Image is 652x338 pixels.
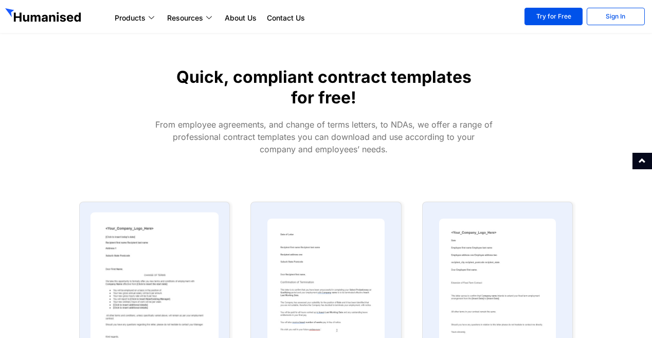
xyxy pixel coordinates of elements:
a: Contact Us [262,12,310,24]
div: From employee agreements, and change of terms letters, to NDAs, we offer a range of professional ... [154,118,493,155]
a: Products [110,12,162,24]
a: Try for Free [524,8,583,25]
a: Resources [162,12,220,24]
img: GetHumanised Logo [5,8,83,25]
a: About Us [220,12,262,24]
h1: Quick, compliant contract templates for free! [173,67,475,108]
a: Sign In [587,8,645,25]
